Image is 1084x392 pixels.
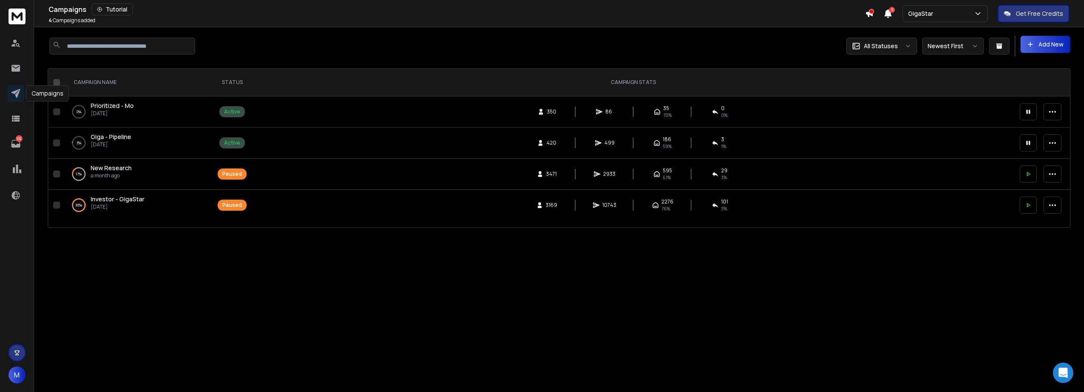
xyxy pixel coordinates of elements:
[663,167,672,174] span: 595
[222,202,242,209] div: Paused
[603,171,615,177] span: 2933
[547,108,556,115] span: 350
[663,174,671,181] span: 61 %
[49,17,95,24] p: Campaigns added
[91,164,132,172] a: New Research
[721,136,724,143] span: 3
[76,170,82,178] p: 17 %
[222,171,242,177] div: Paused
[224,139,240,146] div: Active
[721,205,727,212] span: 3 %
[663,105,669,112] span: 35
[605,108,614,115] span: 86
[721,143,726,150] span: 1 %
[908,9,937,18] p: GigaStar
[663,136,671,143] span: 186
[721,112,727,119] span: 0 %
[721,105,725,112] span: 0
[63,69,213,96] th: CAMPAIGN NAME
[604,139,615,146] span: 499
[76,201,82,209] p: 83 %
[91,195,144,203] a: Investor - GigaStar
[546,202,557,209] span: 3169
[602,202,616,209] span: 10743
[26,85,69,102] div: Campaigns
[91,172,132,179] p: a month ago
[1053,363,1073,383] div: Open Intercom Messenger
[721,167,727,174] span: 29
[92,3,133,15] button: Tutorial
[9,366,26,383] button: M
[663,143,672,150] span: 59 %
[663,112,672,119] span: 70 %
[864,42,898,50] p: All Statuses
[77,139,81,147] p: 3 %
[16,135,23,142] p: 102
[998,5,1069,22] button: Get Free Credits
[721,174,727,181] span: 3 %
[1016,9,1063,18] p: Get Free Credits
[546,171,557,177] span: 3471
[661,198,673,205] span: 2276
[91,203,144,210] p: [DATE]
[546,139,556,146] span: 420
[7,135,24,152] a: 102
[91,110,134,117] p: [DATE]
[63,128,213,159] td: 3%Giga - Pipeline[DATE]
[63,190,213,221] td: 83%Investor - GigaStar[DATE]
[922,38,984,55] button: Newest First
[91,102,134,110] a: Prioritized - Mo
[77,107,81,116] p: 0 %
[721,198,728,205] span: 101
[889,7,895,13] span: 5
[63,96,213,128] td: 0%Prioritized - Mo[DATE]
[661,205,670,212] span: 76 %
[49,17,52,24] span: 4
[91,133,131,141] a: Giga - Pipeline
[213,69,252,96] th: STATUS
[1021,36,1070,53] button: Add New
[252,69,1015,96] th: CAMPAIGN STATS
[224,108,240,115] div: Active
[49,3,865,15] div: Campaigns
[91,141,131,148] p: [DATE]
[63,159,213,190] td: 17%New Researcha month ago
